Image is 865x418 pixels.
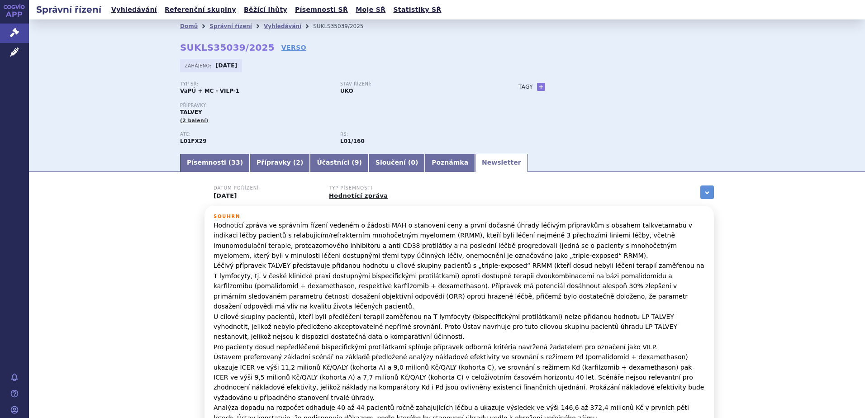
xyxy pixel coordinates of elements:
h3: Tagy [518,81,533,92]
a: Poznámka [425,154,475,172]
a: Referenční skupiny [162,4,239,16]
strong: UKO [340,88,353,94]
p: Typ SŘ: [180,81,331,87]
a: Hodnotící zpráva [329,192,388,199]
a: Sloučení (0) [369,154,425,172]
a: Domů [180,23,198,29]
a: Vyhledávání [264,23,301,29]
h3: Souhrn [214,214,705,219]
a: Písemnosti SŘ [292,4,351,16]
a: Účastníci (9) [310,154,368,172]
a: Běžící lhůty [241,4,290,16]
span: TALVEY [180,109,202,115]
span: 33 [231,159,240,166]
a: Statistiky SŘ [390,4,444,16]
strong: [DATE] [216,62,238,69]
a: Vyhledávání [109,4,160,16]
p: RS: [340,132,491,137]
a: + [537,83,545,91]
a: Moje SŘ [353,4,388,16]
strong: monoklonální protilátky a konjugáty protilátka – léčivo [340,138,365,144]
span: 2 [296,159,300,166]
a: Přípravky (2) [250,154,310,172]
h3: Typ písemnosti [329,185,433,191]
strong: VaPÚ + MC - VILP-1 [180,88,239,94]
p: [DATE] [214,192,318,199]
span: 9 [355,159,359,166]
h3: Datum pořízení [214,185,318,191]
a: zobrazit vše [700,185,714,199]
h2: Správní řízení [29,3,109,16]
span: 0 [411,159,415,166]
p: ATC: [180,132,331,137]
p: Stav řízení: [340,81,491,87]
a: Newsletter [475,154,528,172]
strong: TALKVETAMAB [180,138,207,144]
strong: SUKLS35039/2025 [180,42,275,53]
a: Správní řízení [209,23,252,29]
p: Přípravky: [180,103,500,108]
span: (2 balení) [180,118,209,123]
li: SUKLS35039/2025 [313,19,375,33]
a: VERSO [281,43,306,52]
a: Písemnosti (33) [180,154,250,172]
span: Zahájeno: [185,62,213,69]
